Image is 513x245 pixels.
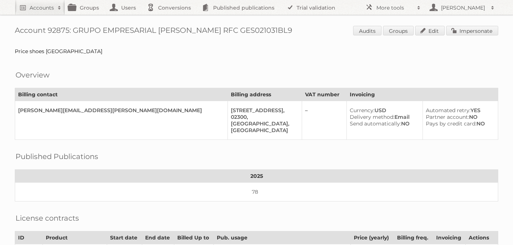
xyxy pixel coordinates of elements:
h2: [PERSON_NAME] [439,4,487,11]
div: [GEOGRAPHIC_DATA], [231,120,296,127]
h2: License contracts [16,213,79,224]
div: NO [426,114,492,120]
h2: More tools [376,4,413,11]
div: [STREET_ADDRESS], [231,107,296,114]
h2: Published Publications [16,151,98,162]
th: 2025 [15,170,498,183]
div: USD [350,107,417,114]
th: Billed Up to [174,231,214,244]
th: Billing contact [15,88,228,101]
h2: Overview [16,69,49,80]
td: 78 [15,183,498,201]
span: Currency: [350,107,375,114]
span: Delivery method: [350,114,394,120]
th: Product [42,231,107,244]
th: End date [142,231,174,244]
div: [PERSON_NAME][EMAIL_ADDRESS][PERSON_NAME][DOMAIN_NAME] [18,107,222,114]
th: VAT number [302,88,347,101]
h1: Account 92875: GRUPO EMPRESARIAL [PERSON_NAME] RFC GES021031BL9 [15,26,498,37]
td: – [302,101,347,140]
span: Partner account: [426,114,469,120]
div: [GEOGRAPHIC_DATA] [231,127,296,134]
div: YES [426,107,492,114]
th: Billing freq. [394,231,433,244]
a: Groups [383,26,414,35]
th: Price (yearly) [351,231,394,244]
div: Price shoes [GEOGRAPHIC_DATA] [15,48,498,55]
th: Actions [466,231,498,244]
a: Edit [415,26,445,35]
div: Email [350,114,417,120]
div: NO [350,120,417,127]
th: Pub. usage [214,231,351,244]
div: NO [426,120,492,127]
th: Invoicing [347,88,498,101]
th: Invoicing [433,231,466,244]
th: ID [15,231,43,244]
th: Billing address [228,88,302,101]
span: Automated retry: [426,107,471,114]
a: Impersonate [446,26,498,35]
span: Pays by credit card: [426,120,476,127]
a: Audits [353,26,382,35]
h2: Accounts [30,4,54,11]
th: Start date [107,231,142,244]
div: 02300, [231,114,296,120]
span: Send automatically: [350,120,401,127]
